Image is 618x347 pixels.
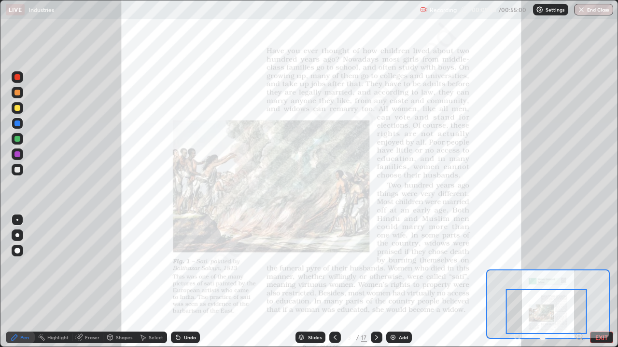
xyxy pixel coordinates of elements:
[590,332,613,343] button: EXIT
[308,335,322,340] div: Slides
[546,7,564,12] p: Settings
[577,6,585,13] img: end-class-cross
[20,335,29,340] div: Pen
[47,335,69,340] div: Highlight
[184,335,196,340] div: Undo
[116,335,132,340] div: Shapes
[149,335,163,340] div: Select
[536,6,544,13] img: class-settings-icons
[430,6,457,13] p: Recording
[356,334,359,340] div: /
[9,6,22,13] p: LIVE
[389,334,397,341] img: add-slide-button
[85,335,99,340] div: Eraser
[399,335,408,340] div: Add
[420,6,428,13] img: recording.375f2c34.svg
[345,334,354,340] div: 3
[28,6,54,13] p: Industries
[361,333,367,342] div: 17
[574,4,613,15] button: End Class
